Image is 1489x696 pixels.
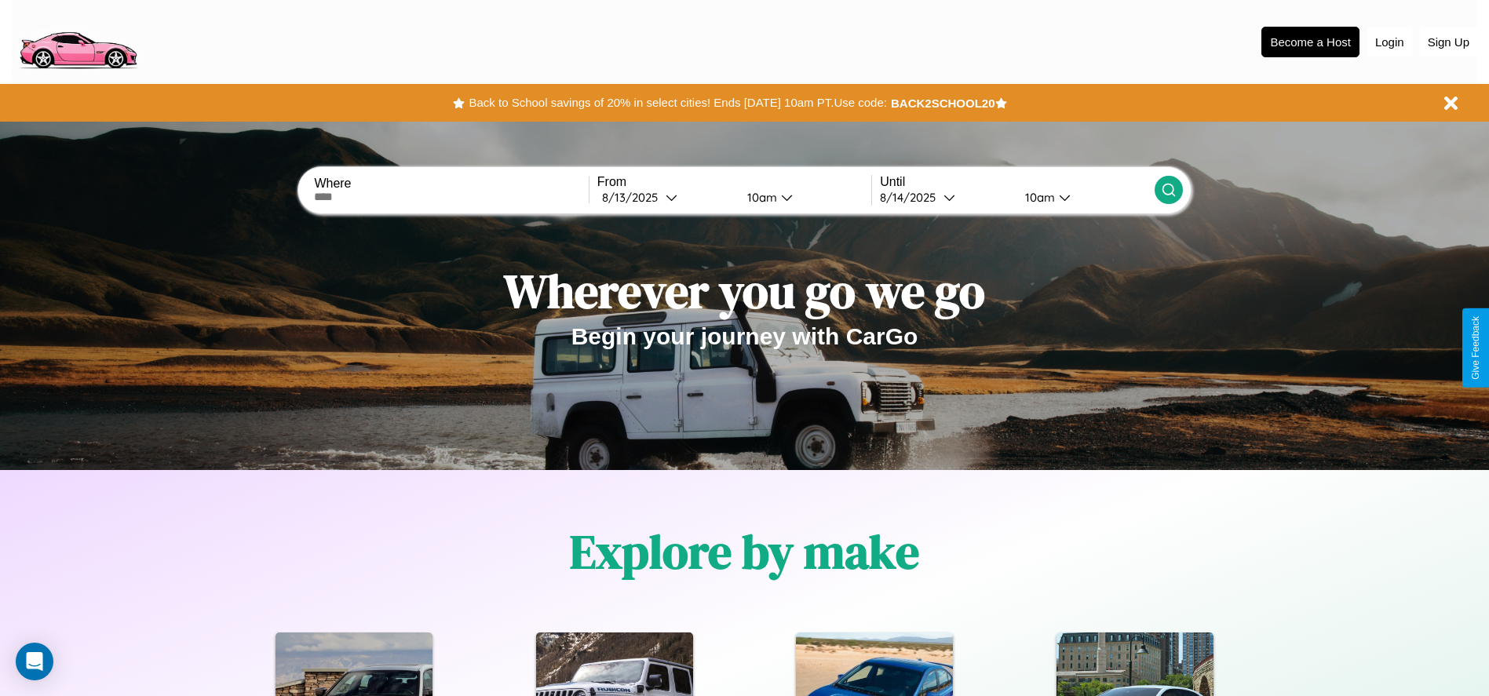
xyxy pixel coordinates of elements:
[570,519,919,584] h1: Explore by make
[891,97,995,110] b: BACK2SCHOOL20
[1013,189,1155,206] button: 10am
[1017,190,1059,205] div: 10am
[735,189,872,206] button: 10am
[1470,316,1481,380] div: Give Feedback
[1261,27,1359,57] button: Become a Host
[314,177,588,191] label: Where
[602,190,666,205] div: 8 / 13 / 2025
[880,175,1154,189] label: Until
[465,92,890,114] button: Back to School savings of 20% in select cities! Ends [DATE] 10am PT.Use code:
[597,189,735,206] button: 8/13/2025
[880,190,943,205] div: 8 / 14 / 2025
[16,643,53,680] div: Open Intercom Messenger
[1420,27,1477,56] button: Sign Up
[1367,27,1412,56] button: Login
[12,8,144,73] img: logo
[597,175,871,189] label: From
[739,190,781,205] div: 10am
